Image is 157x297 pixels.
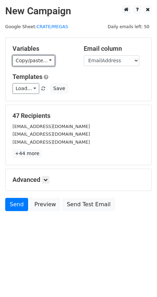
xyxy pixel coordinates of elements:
[13,124,90,129] small: [EMAIL_ADDRESS][DOMAIN_NAME]
[62,198,115,211] a: Send Test Email
[105,24,152,29] a: Daily emails left: 50
[13,139,90,145] small: [EMAIL_ADDRESS][DOMAIN_NAME]
[105,23,152,31] span: Daily emails left: 50
[5,5,152,17] h2: New Campaign
[13,45,73,53] h5: Variables
[13,112,144,120] h5: 47 Recipients
[13,149,42,158] a: +44 more
[50,83,68,94] button: Save
[30,198,60,211] a: Preview
[13,83,39,94] a: Load...
[13,55,55,66] a: Copy/paste...
[84,45,144,53] h5: Email column
[36,24,68,29] a: CRATE/MEGAS
[13,176,144,184] h5: Advanced
[13,131,90,137] small: [EMAIL_ADDRESS][DOMAIN_NAME]
[5,24,68,29] small: Google Sheet:
[122,264,157,297] iframe: Chat Widget
[5,198,28,211] a: Send
[13,73,42,80] a: Templates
